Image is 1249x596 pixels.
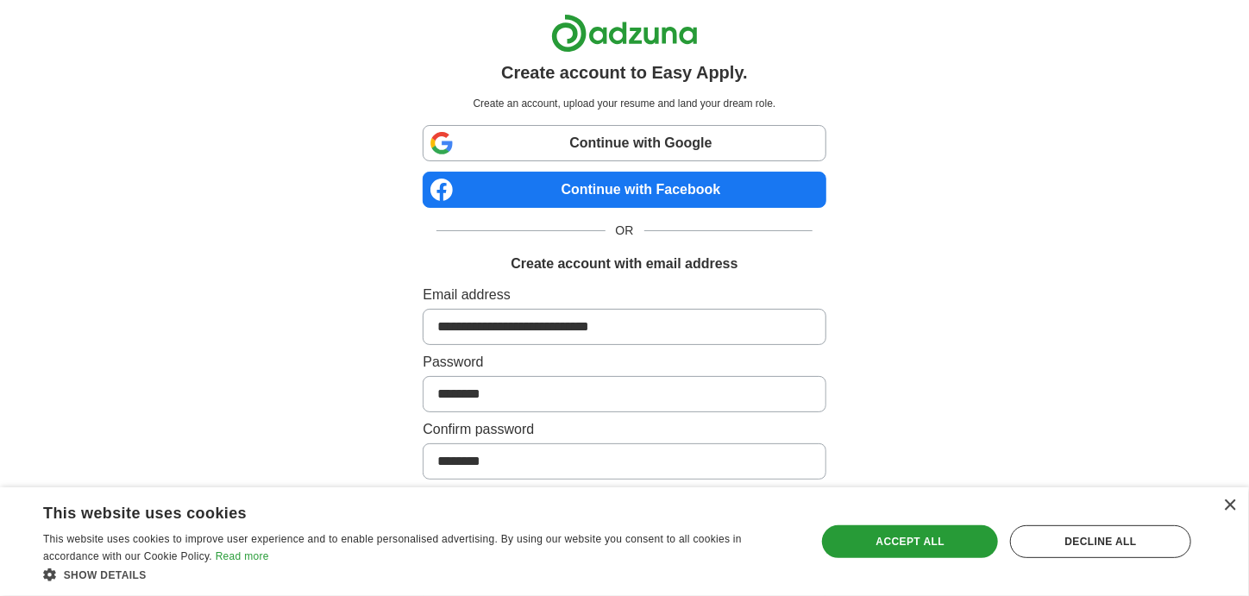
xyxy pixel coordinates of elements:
[43,566,794,583] div: Show details
[423,419,825,440] label: Confirm password
[423,285,825,305] label: Email address
[822,525,998,558] div: Accept all
[64,569,147,581] span: Show details
[43,533,742,562] span: This website uses cookies to improve user experience and to enable personalised advertising. By u...
[511,254,737,274] h1: Create account with email address
[423,352,825,373] label: Password
[551,14,698,53] img: Adzuna logo
[43,498,750,524] div: This website uses cookies
[426,96,822,111] p: Create an account, upload your resume and land your dream role.
[606,222,644,240] span: OR
[423,125,825,161] a: Continue with Google
[1010,525,1191,558] div: Decline all
[216,550,269,562] a: Read more, opens a new window
[423,172,825,208] a: Continue with Facebook
[1223,499,1236,512] div: Close
[501,60,748,85] h1: Create account to Easy Apply.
